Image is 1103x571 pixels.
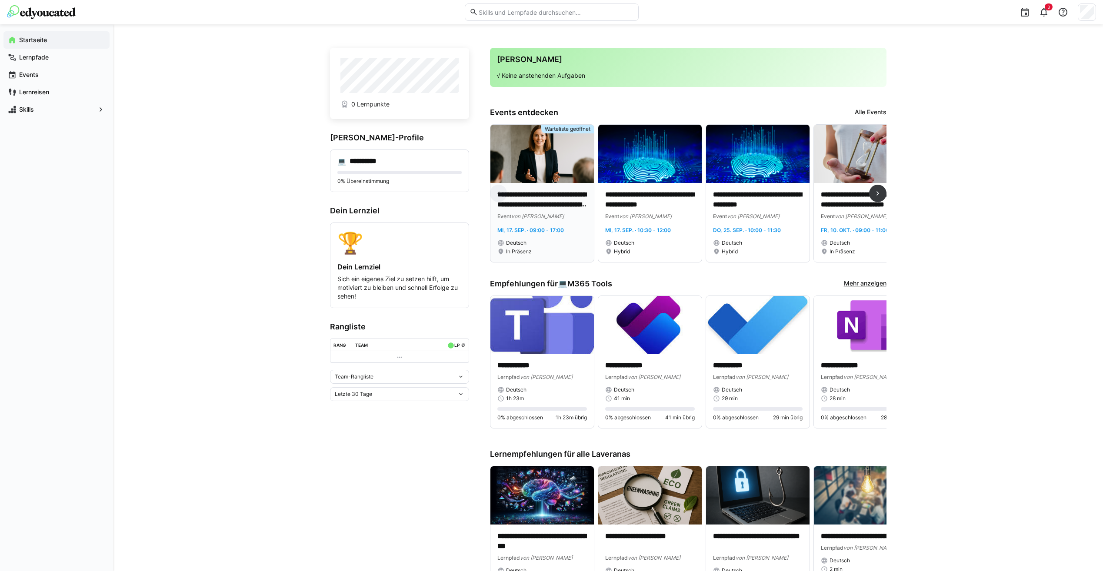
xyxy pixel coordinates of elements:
div: LP [454,342,460,348]
span: 29 min übrig [773,414,803,421]
span: 28 min [830,395,846,402]
h3: Empfehlungen für [490,279,612,289]
span: von [PERSON_NAME] [736,554,788,561]
span: von [PERSON_NAME] [628,374,680,380]
span: von [PERSON_NAME] [843,544,896,551]
span: Deutsch [830,386,850,393]
img: image [706,296,810,354]
p: √ Keine anstehenden Aufgaben [497,71,880,80]
a: Alle Events [855,108,886,117]
span: von [PERSON_NAME] [628,554,680,561]
span: 0% abgeschlossen [605,414,651,421]
span: Mi, 17. Sep. · 09:00 - 17:00 [497,227,564,233]
p: 0% Übereinstimmung [337,178,462,185]
span: In Präsenz [506,248,532,255]
span: 0% abgeschlossen [821,414,866,421]
img: image [814,125,917,183]
span: Event [713,213,727,219]
span: Mi, 17. Sep. · 10:30 - 12:00 [605,227,671,233]
span: Event [497,213,511,219]
span: Deutsch [830,239,850,246]
span: Event [821,213,835,219]
span: Lernpfad [821,374,843,380]
h3: Dein Lernziel [330,206,469,216]
img: image [490,466,594,525]
span: von [PERSON_NAME] [619,213,672,219]
span: Letzte 30 Tage [335,391,372,398]
span: Deutsch [722,239,742,246]
a: ø [461,341,465,348]
span: 29 min [722,395,738,402]
img: image [814,296,917,354]
span: Lernpfad [713,374,736,380]
span: von [PERSON_NAME] [835,213,887,219]
span: Hybrid [722,248,738,255]
span: 0% abgeschlossen [713,414,759,421]
div: 💻️ [558,279,612,289]
span: Event [605,213,619,219]
span: 1h 23m übrig [556,414,587,421]
span: Deutsch [830,557,850,564]
span: Deutsch [614,239,634,246]
span: Lernpfad [497,554,520,561]
h3: Events entdecken [490,108,558,117]
span: von [PERSON_NAME] [843,374,896,380]
a: Mehr anzeigen [844,279,886,289]
h4: Dein Lernziel [337,262,462,271]
span: Fr, 10. Okt. · 09:00 - 11:00 [821,227,889,233]
img: image [598,125,702,183]
span: 41 min übrig [665,414,695,421]
span: 1h 23m [506,395,524,402]
span: Deutsch [506,386,527,393]
span: Lernpfad [713,554,736,561]
span: von [PERSON_NAME] [511,213,564,219]
span: Lernpfad [605,374,628,380]
span: von [PERSON_NAME] [520,554,573,561]
img: image [814,466,917,525]
img: image [598,296,702,354]
h3: Rangliste [330,322,469,332]
input: Skills und Lernpfade durchsuchen… [478,8,633,16]
span: Deutsch [614,386,634,393]
span: Lernpfad [497,374,520,380]
span: Do, 25. Sep. · 10:00 - 11:30 [713,227,781,233]
span: Warteliste geöffnet [545,126,590,133]
span: 0% abgeschlossen [497,414,543,421]
div: Team [355,342,368,348]
p: Sich ein eigenes Ziel zu setzen hilft, um motiviert zu bleiben und schnell Erfolge zu sehen! [337,275,462,301]
span: 3 [1047,4,1050,10]
span: Deutsch [506,239,527,246]
img: image [706,466,810,525]
span: M365 Tools [567,279,612,289]
span: von [PERSON_NAME] [736,374,788,380]
span: In Präsenz [830,248,855,255]
h3: Lernempfehlungen für alle Laveranas [490,449,886,459]
span: Team-Rangliste [335,373,373,380]
h3: [PERSON_NAME] [497,55,880,64]
span: Lernpfad [605,554,628,561]
span: Hybrid [614,248,630,255]
h3: [PERSON_NAME]-Profile [330,133,469,143]
img: image [490,296,594,354]
span: von [PERSON_NAME] [520,374,573,380]
span: 28 min übrig [881,414,910,421]
div: 🏆 [337,230,462,256]
span: 41 min [614,395,630,402]
img: image [706,125,810,183]
img: image [598,466,702,525]
span: von [PERSON_NAME] [727,213,780,219]
span: 0 Lernpunkte [351,100,390,109]
div: 💻️ [337,157,346,166]
img: image [490,125,594,183]
div: Rang [333,342,346,348]
span: Deutsch [722,386,742,393]
span: Lernpfad [821,544,843,551]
